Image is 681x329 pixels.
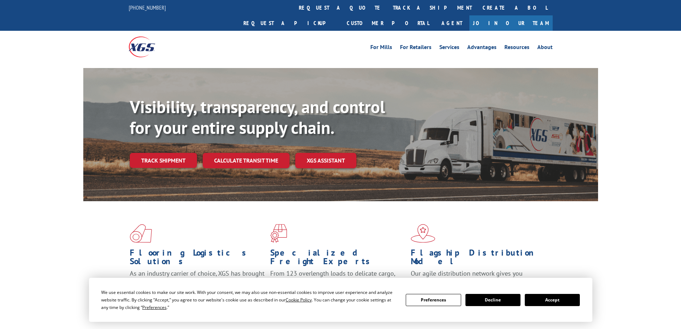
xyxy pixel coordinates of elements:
[434,15,469,31] a: Agent
[130,153,197,168] a: Track shipment
[238,15,341,31] a: Request a pickup
[101,289,397,311] div: We use essential cookies to make our site work. With your consent, we may also use non-essential ...
[341,15,434,31] a: Customer Portal
[130,269,265,295] span: As an industry carrier of choice, XGS has brought innovation and dedication to flooring logistics...
[411,269,542,286] span: Our agile distribution network gives you nationwide inventory management on demand.
[295,153,356,168] a: XGS ASSISTANT
[129,4,166,11] a: [PHONE_NUMBER]
[270,248,405,269] h1: Specialized Freight Experts
[465,294,520,306] button: Decline
[89,278,592,322] div: Cookie Consent Prompt
[525,294,580,306] button: Accept
[467,44,497,52] a: Advantages
[130,96,385,139] b: Visibility, transparency, and control for your entire supply chain.
[270,224,287,243] img: xgs-icon-focused-on-flooring-red
[469,15,553,31] a: Join Our Team
[504,44,529,52] a: Resources
[286,297,312,303] span: Cookie Policy
[400,44,431,52] a: For Retailers
[411,248,546,269] h1: Flagship Distribution Model
[411,224,435,243] img: xgs-icon-flagship-distribution-model-red
[142,304,167,310] span: Preferences
[537,44,553,52] a: About
[370,44,392,52] a: For Mills
[130,224,152,243] img: xgs-icon-total-supply-chain-intelligence-red
[406,294,461,306] button: Preferences
[130,248,265,269] h1: Flooring Logistics Solutions
[439,44,459,52] a: Services
[203,153,290,168] a: Calculate transit time
[270,269,405,301] p: From 123 overlength loads to delicate cargo, our experienced staff knows the best way to move you...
